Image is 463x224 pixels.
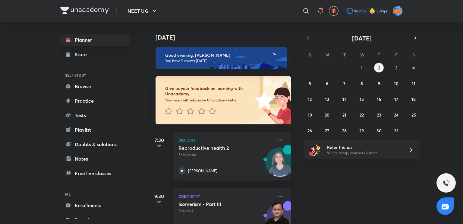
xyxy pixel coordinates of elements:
abbr: October 24, 2025 [394,112,398,118]
h6: Good evening, [PERSON_NAME] [165,53,282,58]
abbr: Monday [326,52,329,58]
a: Planner [60,34,130,46]
button: October 27, 2025 [322,126,332,135]
button: [DATE] [312,34,411,42]
p: You have 5 events [DATE] [165,59,282,63]
button: October 15, 2025 [357,94,367,104]
h6: ME [60,189,130,199]
a: Company Logo [60,7,109,15]
img: referral [309,144,321,156]
button: October 20, 2025 [322,110,332,120]
a: Doubts & solutions [60,138,130,150]
abbr: October 16, 2025 [377,96,381,102]
button: October 21, 2025 [340,110,349,120]
h6: Give us your feedback on learning with Unacademy [165,86,253,97]
button: October 16, 2025 [374,94,384,104]
button: October 12, 2025 [305,94,315,104]
h5: 9:30 [147,193,171,200]
abbr: October 18, 2025 [411,96,416,102]
button: October 13, 2025 [322,94,332,104]
button: October 11, 2025 [409,78,418,88]
a: Notes [60,153,130,165]
button: October 1, 2025 [357,63,367,72]
h4: [DATE] [156,34,297,41]
abbr: October 12, 2025 [308,96,312,102]
button: October 23, 2025 [374,110,384,120]
abbr: October 5, 2025 [309,81,311,86]
button: October 18, 2025 [409,94,418,104]
img: avatar [331,8,336,14]
button: NEET UG [124,5,162,17]
button: October 31, 2025 [392,126,401,135]
abbr: October 6, 2025 [326,81,328,86]
button: October 2, 2025 [374,63,384,72]
img: evening [156,47,287,69]
p: AM [147,200,171,203]
p: Session 44 [178,152,273,158]
a: Practice [60,95,130,107]
h5: Isomerism - Part III [178,201,254,207]
abbr: Wednesday [360,52,364,58]
button: October 6, 2025 [322,78,332,88]
abbr: October 8, 2025 [361,81,363,86]
button: October 17, 2025 [392,94,401,104]
p: Chemistry [178,193,273,200]
abbr: Saturday [412,52,415,58]
p: Your word will help make Unacademy better [165,98,253,103]
a: Store [60,48,130,60]
abbr: October 15, 2025 [360,96,364,102]
abbr: October 22, 2025 [360,112,364,118]
abbr: October 28, 2025 [342,128,347,133]
abbr: October 1, 2025 [361,65,363,71]
abbr: Thursday [378,52,380,58]
abbr: October 20, 2025 [325,112,329,118]
button: October 28, 2025 [340,126,349,135]
abbr: Tuesday [343,52,346,58]
button: avatar [329,6,339,16]
button: October 4, 2025 [409,63,418,72]
img: Company Logo [60,7,109,14]
img: streak [369,8,375,14]
p: [PERSON_NAME] [188,168,217,174]
img: feedback_image [235,76,291,124]
button: October 8, 2025 [357,78,367,88]
p: Session 7 [178,208,273,214]
button: October 14, 2025 [340,94,349,104]
abbr: October 25, 2025 [411,112,416,118]
div: Store [75,51,90,58]
img: Avatar [266,151,294,180]
abbr: October 10, 2025 [394,81,398,86]
button: October 10, 2025 [392,78,401,88]
abbr: October 17, 2025 [394,96,398,102]
a: Playlist [60,124,130,136]
button: October 29, 2025 [357,126,367,135]
button: October 9, 2025 [374,78,384,88]
button: October 25, 2025 [409,110,418,120]
p: Biology [178,136,273,144]
abbr: Sunday [309,52,311,58]
abbr: October 4, 2025 [412,65,415,71]
img: Adithya MA [392,6,403,16]
abbr: October 31, 2025 [394,128,398,133]
h5: 7:30 [147,136,171,144]
button: October 22, 2025 [357,110,367,120]
button: October 30, 2025 [374,126,384,135]
button: October 24, 2025 [392,110,401,120]
abbr: October 13, 2025 [325,96,329,102]
abbr: October 7, 2025 [343,81,345,86]
abbr: October 14, 2025 [342,96,347,102]
abbr: October 23, 2025 [377,112,381,118]
abbr: October 30, 2025 [376,128,382,133]
h6: SELF STUDY [60,70,130,80]
a: Enrollments [60,199,130,211]
abbr: October 29, 2025 [359,128,364,133]
abbr: October 3, 2025 [395,65,398,71]
abbr: October 9, 2025 [378,81,380,86]
abbr: October 19, 2025 [308,112,312,118]
button: October 26, 2025 [305,126,315,135]
abbr: October 27, 2025 [325,128,329,133]
abbr: October 26, 2025 [307,128,312,133]
a: Tests [60,109,130,121]
button: October 7, 2025 [340,78,349,88]
span: [DATE] [352,34,372,42]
